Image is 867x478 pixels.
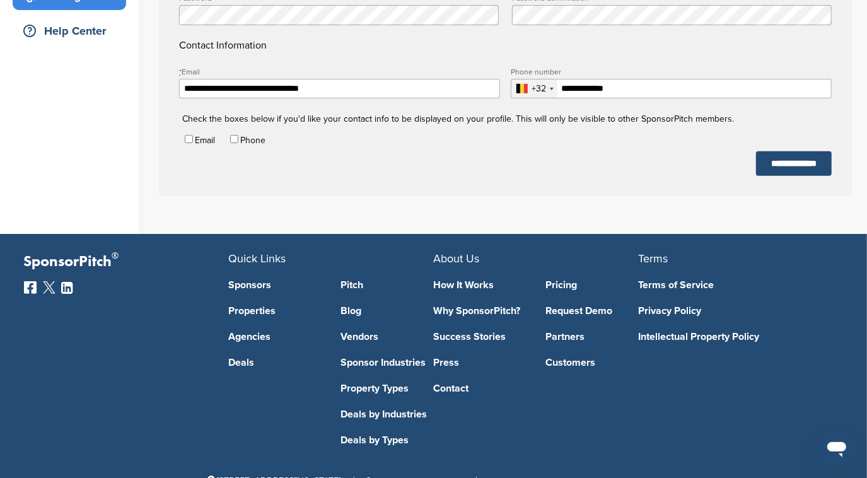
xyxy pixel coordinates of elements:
a: Deals by Types [340,435,434,445]
div: Help Center [19,20,126,42]
a: Pitch [340,280,434,290]
a: Why SponsorPitch? [434,306,527,316]
p: SponsorPitch [24,253,229,271]
a: Contact [434,383,527,393]
label: Email [195,135,215,146]
a: Privacy Policy [639,306,825,316]
a: Blog [340,306,434,316]
a: Success Stories [434,332,527,342]
span: About Us [434,252,480,265]
label: Phone number [511,68,832,76]
label: Phone [240,135,265,146]
a: Intellectual Property Policy [639,332,825,342]
img: Twitter [43,281,55,294]
iframe: Button to launch messaging window [817,428,857,468]
a: Sponsors [229,280,322,290]
a: Partners [545,332,639,342]
a: Deals by Industries [340,409,434,419]
abbr: required [179,67,182,76]
a: Properties [229,306,322,316]
a: Customers [545,358,639,368]
a: Pricing [545,280,639,290]
a: Deals [229,358,322,368]
div: Selected country [511,79,557,98]
a: Sponsor Industries [340,358,434,368]
span: Terms [639,252,668,265]
a: Request Demo [545,306,639,316]
a: Property Types [340,383,434,393]
a: Vendors [340,332,434,342]
label: Email [179,68,500,76]
span: ® [112,248,119,264]
span: Quick Links [229,252,286,265]
a: Press [434,358,527,368]
a: How It Works [434,280,527,290]
a: Help Center [13,16,126,45]
a: Agencies [229,332,322,342]
div: +32 [532,85,546,93]
img: Facebook [24,281,37,294]
a: Terms of Service [639,280,825,290]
